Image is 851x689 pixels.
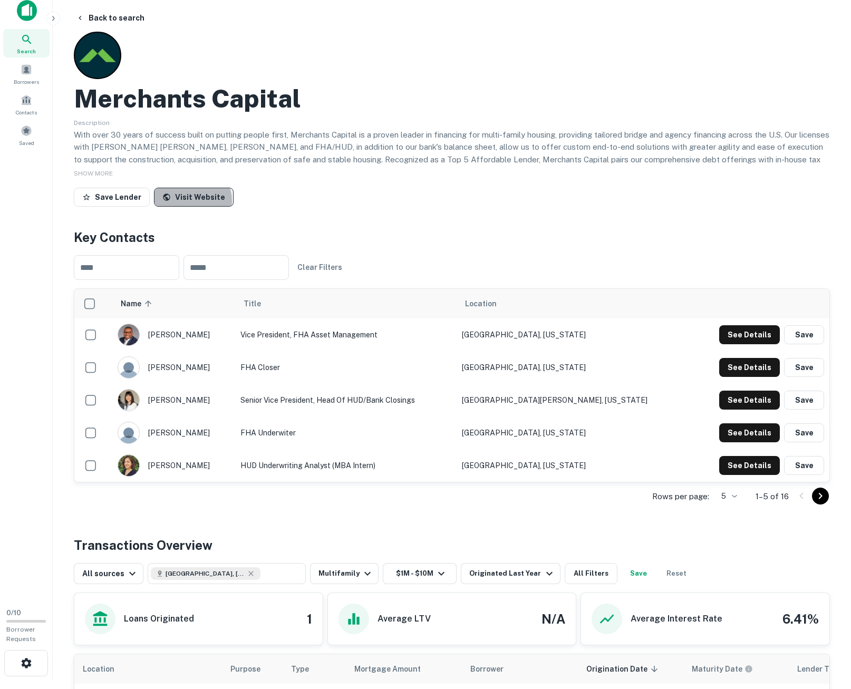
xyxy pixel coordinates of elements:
[307,609,312,628] h4: 1
[719,423,780,442] button: See Details
[457,416,691,449] td: [GEOGRAPHIC_DATA], [US_STATE]
[660,563,693,584] button: Reset
[457,318,691,351] td: [GEOGRAPHIC_DATA], [US_STATE]
[457,384,691,416] td: [GEOGRAPHIC_DATA][PERSON_NAME], [US_STATE]
[118,455,139,476] img: 1609793363573
[784,423,824,442] button: Save
[797,663,842,675] span: Lender Type
[3,29,50,57] a: Search
[622,563,655,584] button: Save your search to get updates of matches that match your search criteria.
[124,613,194,625] h6: Loans Originated
[82,567,139,580] div: All sources
[74,83,301,114] h2: Merchants Capital
[3,60,50,88] a: Borrowers
[74,289,829,482] div: scrollable content
[83,663,128,675] span: Location
[3,121,50,149] a: Saved
[293,258,346,277] button: Clear Filters
[244,297,275,310] span: Title
[118,422,230,444] div: [PERSON_NAME]
[235,449,457,482] td: HUD Underwriting Analyst (MBA Intern)
[118,389,230,411] div: [PERSON_NAME]
[346,654,462,684] th: Mortgage Amount
[378,613,431,625] h6: Average LTV
[784,456,824,475] button: Save
[16,108,37,117] span: Contacts
[19,139,34,147] span: Saved
[74,654,222,684] th: Location
[74,536,212,555] h4: Transactions Overview
[118,324,139,345] img: 1593021545276
[74,170,113,177] span: SHOW MORE
[74,129,830,191] p: With over 30 years of success built on putting people first, Merchants Capital is a proven leader...
[457,449,691,482] td: [GEOGRAPHIC_DATA], [US_STATE]
[112,289,235,318] th: Name
[782,609,819,628] h4: 6.41%
[462,654,578,684] th: Borrower
[118,356,230,379] div: [PERSON_NAME]
[470,663,504,675] span: Borrower
[74,188,150,207] button: Save Lender
[283,654,346,684] th: Type
[692,663,767,675] span: Maturity dates displayed may be estimated. Please contact the lender for the most accurate maturi...
[457,289,691,318] th: Location
[118,390,139,411] img: 1666749397379
[383,563,457,584] button: $1M - $10M
[541,609,565,628] h4: N/A
[457,351,691,384] td: [GEOGRAPHIC_DATA], [US_STATE]
[683,654,789,684] th: Maturity dates displayed may be estimated. Please contact the lender for the most accurate maturi...
[235,351,457,384] td: FHA Closer
[756,490,789,503] p: 1–5 of 16
[692,663,742,675] h6: Maturity Date
[784,391,824,410] button: Save
[118,324,230,346] div: [PERSON_NAME]
[719,325,780,344] button: See Details
[74,228,830,247] h4: Key Contacts
[719,358,780,377] button: See Details
[354,663,434,675] span: Mortgage Amount
[166,569,245,578] span: [GEOGRAPHIC_DATA], [GEOGRAPHIC_DATA], [GEOGRAPHIC_DATA]
[692,663,753,675] div: Maturity dates displayed may be estimated. Please contact the lender for the most accurate maturi...
[812,488,829,504] button: Go to next page
[230,663,274,675] span: Purpose
[469,567,555,580] div: Originated Last Year
[798,605,851,655] iframe: Chat Widget
[235,384,457,416] td: Senior Vice President, Head of HUD/Bank Closings
[719,456,780,475] button: See Details
[631,613,722,625] h6: Average Interest Rate
[6,609,21,617] span: 0 / 10
[235,289,457,318] th: Title
[154,188,234,207] a: Visit Website
[784,358,824,377] button: Save
[72,8,149,27] button: Back to search
[235,416,457,449] td: FHA Underwiter
[291,663,323,675] span: Type
[465,297,497,310] span: Location
[6,626,36,643] span: Borrower Requests
[235,318,457,351] td: Vice President, FHA Asset Management
[17,47,36,55] span: Search
[118,357,139,378] img: 9c8pery4andzj6ohjkjp54ma2
[74,119,110,127] span: Description
[578,654,683,684] th: Origination Date
[565,563,617,584] button: All Filters
[74,563,143,584] button: All sources
[222,654,283,684] th: Purpose
[118,422,139,443] img: 9c8pery4andzj6ohjkjp54ma2
[784,325,824,344] button: Save
[719,391,780,410] button: See Details
[310,563,379,584] button: Multifamily
[461,563,560,584] button: Originated Last Year
[586,663,661,675] span: Origination Date
[3,90,50,119] a: Contacts
[713,489,739,504] div: 5
[652,490,709,503] p: Rows per page:
[118,454,230,477] div: [PERSON_NAME]
[14,77,39,86] span: Borrowers
[121,297,155,310] span: Name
